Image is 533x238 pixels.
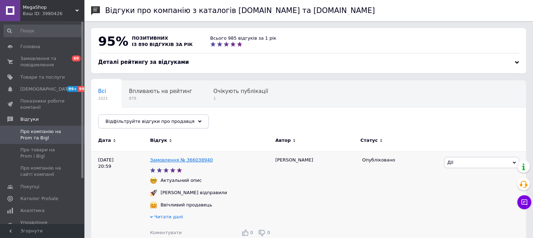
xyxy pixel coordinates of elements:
[20,184,39,190] span: Покупці
[98,34,128,48] span: 95%
[267,230,270,235] span: 0
[159,177,204,184] div: Актуальний опис
[20,128,65,141] span: Про компанію на Prom та Bigl
[20,147,65,159] span: Про товари на Prom і Bigl
[150,230,182,236] div: Коментувати
[150,137,167,144] span: Відгук
[132,42,193,47] span: із 890 відгуків за рік
[20,55,65,68] span: Замовлення та повідомлення
[129,96,192,101] span: 879
[360,137,378,144] span: Статус
[72,55,81,61] span: 69
[98,137,111,144] span: Дата
[129,88,192,94] span: Впливають на рейтинг
[150,230,182,235] span: Коментувати
[20,207,45,214] span: Аналітика
[23,4,75,11] span: MegaShop
[150,157,213,163] a: Замовлення № 366038940
[23,11,84,17] div: Ваш ID: 3980426
[447,160,453,165] span: Дії
[150,189,157,196] img: :rocket:
[20,196,58,202] span: Каталог ProSale
[20,98,65,111] span: Показники роботи компанії
[20,44,40,50] span: Головна
[98,115,169,121] span: Опубліковані без комен...
[20,74,65,80] span: Товари та послуги
[210,35,276,41] div: Всього 985 відгуків за 1 рік
[154,214,183,219] span: Читати далі
[4,25,83,37] input: Пошук
[362,157,439,163] div: Опубліковано
[98,96,108,101] span: 1021
[20,165,65,178] span: Про компанію на сайті компанії
[20,219,65,232] span: Управління сайтом
[91,107,183,134] div: Опубліковані без коментаря
[98,88,106,94] span: Всі
[159,190,229,196] div: [PERSON_NAME] відправили
[250,230,253,235] span: 0
[132,35,168,41] span: позитивних
[150,214,272,222] div: Читати далі
[150,201,157,209] img: :hugging_face:
[275,137,291,144] span: Автор
[213,96,268,101] span: 1
[78,86,90,92] span: 99+
[20,86,72,92] span: [DEMOGRAPHIC_DATA]
[159,202,214,208] div: Ввічливий продавець
[98,59,519,66] div: Деталі рейтингу за відгуками
[105,119,194,124] span: Відфільтруйте відгуки про продавця
[105,6,375,15] h1: Відгуки про компанію з каталогів [DOMAIN_NAME] та [DOMAIN_NAME]
[213,88,268,94] span: Очікують публікації
[98,59,189,65] span: Деталі рейтингу за відгуками
[517,195,531,209] button: Чат з покупцем
[150,177,157,184] img: :nerd_face:
[20,116,39,123] span: Відгуки
[67,86,78,92] span: 99+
